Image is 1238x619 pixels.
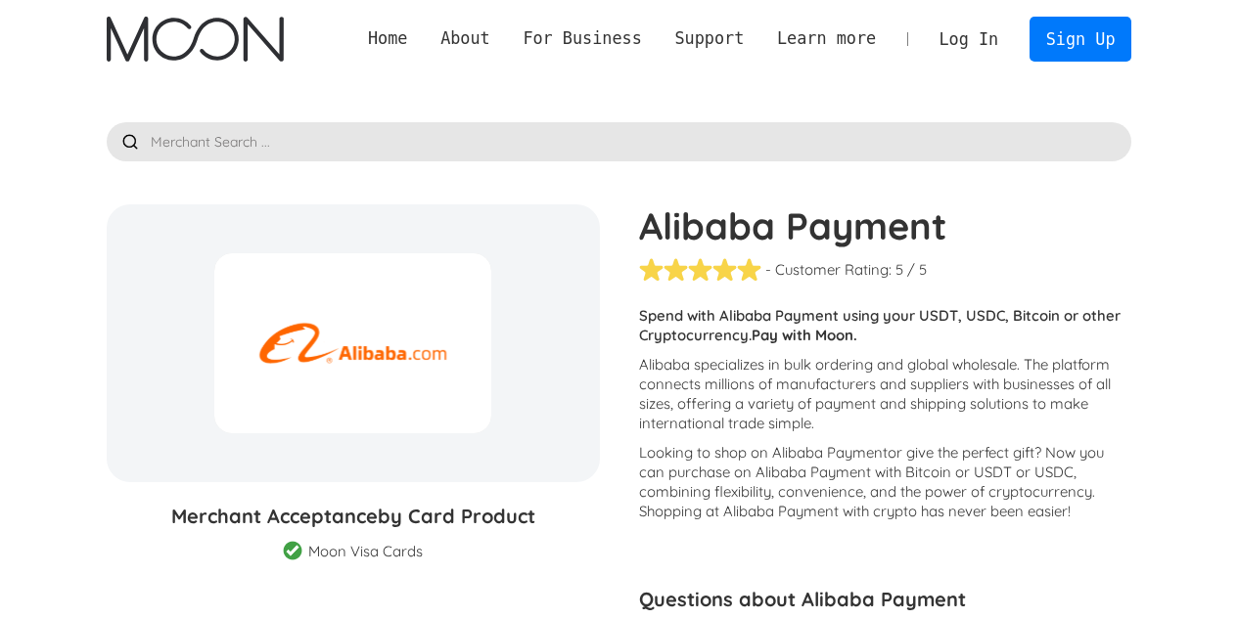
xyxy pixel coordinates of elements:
div: For Business [507,26,659,51]
div: About [440,26,490,51]
strong: Pay with Moon. [752,326,857,344]
a: Sign Up [1030,17,1131,61]
div: 5 [895,260,903,280]
h1: Alibaba Payment [639,204,1132,247]
div: For Business [523,26,641,51]
a: Log In [923,18,1015,61]
div: About [424,26,506,51]
h3: Merchant Acceptance [107,502,600,531]
input: Merchant Search ... [107,122,1132,161]
h3: Questions about Alibaba Payment [639,585,1132,614]
div: Moon Visa Cards [308,542,423,561]
span: by Card Product [378,504,535,528]
div: Support [659,26,760,51]
p: Alibaba specializes in bulk ordering and global wholesale. The platform connects millions of manu... [639,355,1132,433]
div: Learn more [777,26,876,51]
div: Support [674,26,744,51]
div: Learn more [760,26,893,51]
p: Looking to shop on Alibaba Payment ? Now you can purchase on Alibaba Payment with Bitcoin or USDT... [639,443,1132,521]
a: Home [351,26,424,51]
p: Spend with Alibaba Payment using your USDT, USDC, Bitcoin or other Cryptocurrency. [639,306,1132,345]
div: - Customer Rating: [765,260,892,280]
a: home [107,17,284,62]
div: / 5 [907,260,927,280]
img: Moon Logo [107,17,284,62]
span: or give the perfect gift [888,443,1034,462]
